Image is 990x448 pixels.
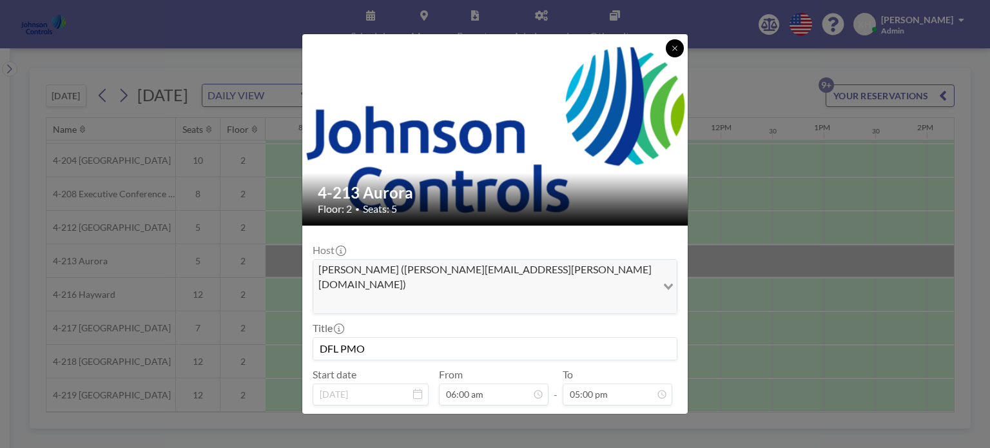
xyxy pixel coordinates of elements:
[318,183,674,202] h2: 4-213 Aurora
[313,260,677,313] div: Search for option
[313,322,343,335] label: Title
[313,338,677,360] input: (No title)
[302,21,689,239] img: 537.png
[554,373,558,401] span: -
[313,244,345,257] label: Host
[355,204,360,214] span: •
[363,202,397,215] span: Seats: 5
[316,262,654,291] span: [PERSON_NAME] ([PERSON_NAME][EMAIL_ADDRESS][PERSON_NAME][DOMAIN_NAME])
[563,368,573,381] label: To
[439,368,463,381] label: From
[313,368,356,381] label: Start date
[315,294,655,311] input: Search for option
[318,202,352,215] span: Floor: 2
